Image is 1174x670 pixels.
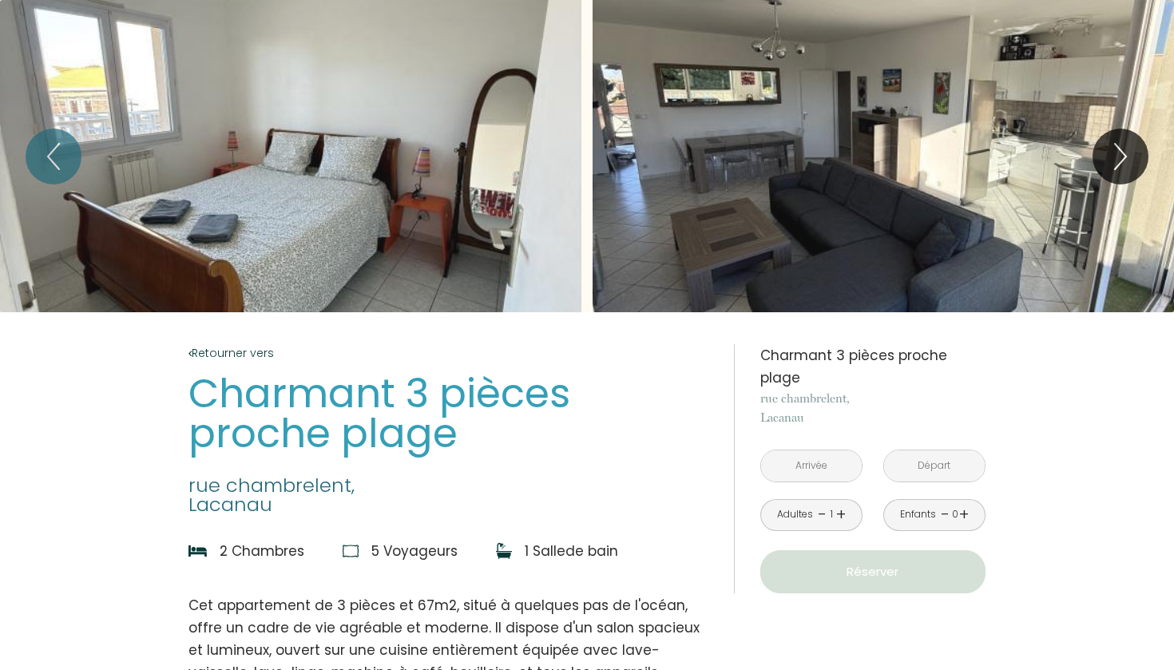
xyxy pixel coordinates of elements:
p: Lacanau [188,476,712,514]
span: rue chambrelent, [188,476,712,495]
div: 1 [827,507,835,522]
span: s [297,541,304,561]
p: Charmant 3 pièces proche plage [188,374,712,454]
input: Départ [884,450,985,482]
div: Adultes [777,507,813,522]
p: Lacanau [760,389,986,427]
div: 0 [951,507,959,522]
p: 2 Chambre [220,540,304,562]
div: Enfants [900,507,936,522]
button: Réserver [760,550,986,593]
a: + [836,502,846,527]
a: Retourner vers [188,344,712,362]
button: Next [1093,129,1148,184]
p: 5 Voyageur [371,540,458,562]
img: guests [343,543,359,559]
p: Charmant 3 pièces proche plage [760,344,986,389]
a: - [818,502,827,527]
p: Réserver [766,562,980,581]
a: + [959,502,969,527]
a: - [941,502,950,527]
input: Arrivée [761,450,862,482]
span: s [450,541,458,561]
p: 1 Salle de bain [525,540,618,562]
span: rue chambrelent, [760,389,986,408]
button: Previous [26,129,81,184]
